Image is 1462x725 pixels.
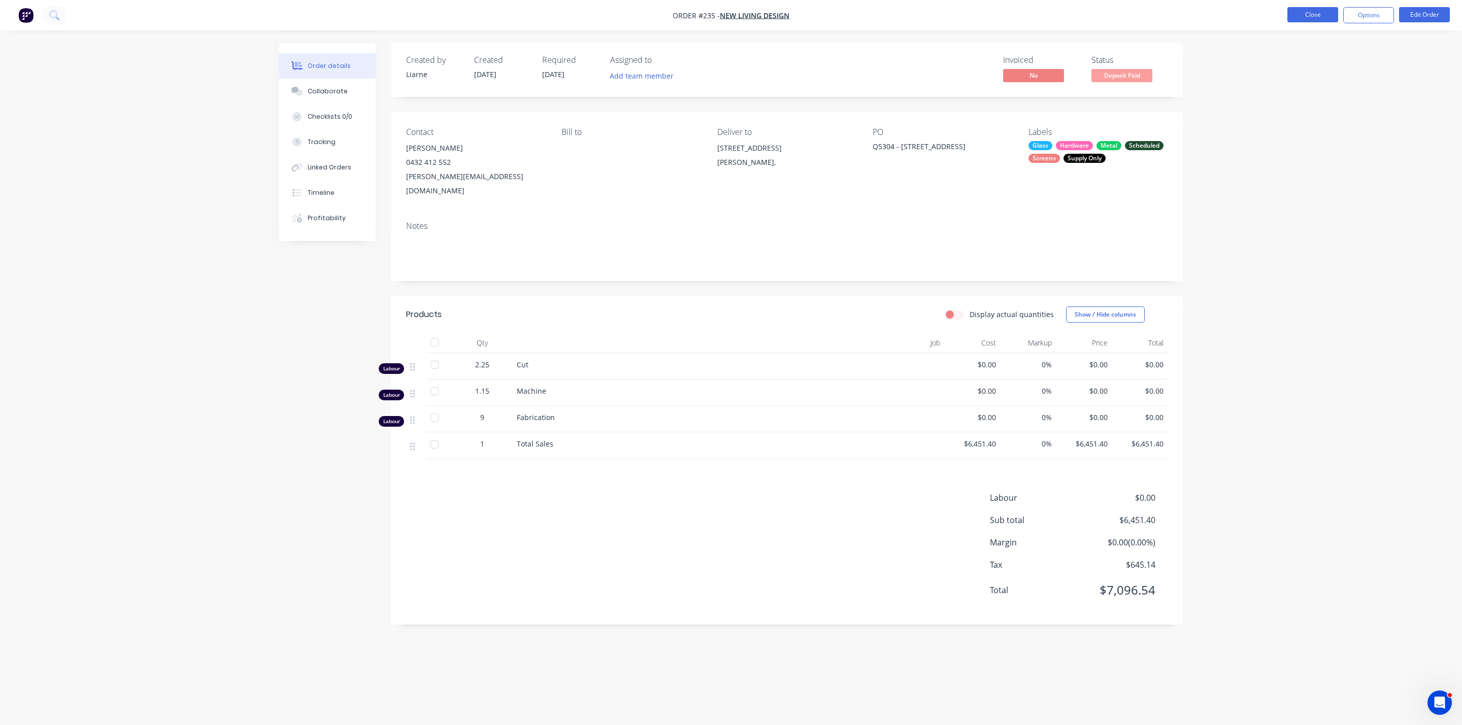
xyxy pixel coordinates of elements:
button: Order details [279,53,376,79]
a: New Living Design [720,11,789,20]
button: Collaborate [279,79,376,104]
div: Total [1112,333,1168,353]
div: Timeline [308,188,335,197]
button: Profitability [279,205,376,231]
span: Margin [990,536,1080,548]
div: Liarne [406,69,462,80]
div: Labels [1028,127,1168,137]
span: [DATE] [474,70,496,79]
span: 2.25 [475,359,489,370]
span: Total [990,584,1080,596]
div: 0432 412 552 [406,155,545,169]
span: Fabrication [517,412,555,422]
span: No [1003,69,1064,82]
div: [PERSON_NAME] [406,141,545,155]
div: [STREET_ADDRESS][PERSON_NAME], [717,141,856,174]
div: Supply Only [1064,154,1106,163]
div: Notes [406,221,1168,231]
span: Deposit Paid [1091,69,1152,82]
span: 0% [1004,412,1052,423]
div: Checklists 0/0 [308,112,352,121]
div: Scheduled [1125,141,1164,150]
span: 1 [480,438,484,449]
span: $0.00 ( 0.00 %) [1080,536,1155,548]
span: Sub total [990,514,1080,526]
button: Tracking [279,129,376,155]
div: Labour [379,363,404,374]
div: Markup [1000,333,1056,353]
span: $0.00 [1060,412,1108,423]
div: Collaborate [308,87,348,96]
div: Linked Orders [308,163,351,172]
span: $645.14 [1080,559,1155,571]
div: [PERSON_NAME], [717,155,856,169]
span: Total Sales [517,439,553,448]
span: 0% [1004,359,1052,370]
button: Linked Orders [279,155,376,180]
span: Tax [990,559,1080,571]
span: 0% [1004,386,1052,396]
div: Bill to [561,127,701,137]
img: Factory [18,8,34,23]
div: Glass [1028,141,1052,150]
span: $0.00 [948,412,996,423]
button: Checklists 0/0 [279,104,376,129]
span: $0.00 [948,386,996,396]
span: $0.00 [1060,359,1108,370]
div: Products [406,308,442,321]
iframe: Intercom live chat [1427,691,1452,715]
div: Job [868,333,944,353]
span: 0% [1004,438,1052,449]
button: Add team member [610,69,679,83]
div: Q5304 - [STREET_ADDRESS] [873,141,1000,155]
div: Invoiced [1003,55,1079,65]
div: Contact [406,127,545,137]
button: Add team member [605,69,679,83]
label: Display actual quantities [970,309,1054,320]
span: $0.00 [948,359,996,370]
button: Deposit Paid [1091,69,1152,84]
span: $6,451.40 [1080,514,1155,526]
div: Status [1091,55,1168,65]
div: Labour [379,416,404,427]
div: Created [474,55,530,65]
span: [DATE] [542,70,564,79]
span: Machine [517,386,546,396]
span: Cut [517,360,528,369]
div: Tracking [308,137,336,147]
div: Metal [1096,141,1121,150]
button: Show / Hide columns [1066,306,1145,323]
span: $7,096.54 [1080,581,1155,599]
span: 9 [480,412,484,423]
div: Price [1056,333,1112,353]
span: $6,451.40 [1116,438,1164,449]
div: Order details [308,61,351,71]
span: $0.00 [1116,386,1164,396]
div: Screens [1028,154,1060,163]
span: 1.15 [475,386,489,396]
div: [STREET_ADDRESS] [717,141,856,155]
div: Profitability [308,214,346,223]
button: Close [1287,7,1338,22]
div: PO [873,127,1012,137]
button: Timeline [279,180,376,205]
span: $0.00 [1080,492,1155,504]
div: Deliver to [717,127,856,137]
span: $0.00 [1116,359,1164,370]
div: Required [542,55,598,65]
div: Hardware [1056,141,1093,150]
div: Labour [379,390,404,400]
span: $0.00 [1116,412,1164,423]
span: $0.00 [1060,386,1108,396]
span: Order #235 - [673,11,720,20]
div: Assigned to [610,55,712,65]
div: Created by [406,55,462,65]
span: $6,451.40 [948,438,996,449]
span: $6,451.40 [1060,438,1108,449]
div: Qty [452,333,513,353]
div: [PERSON_NAME]0432 412 552[PERSON_NAME][EMAIL_ADDRESS][DOMAIN_NAME] [406,141,545,198]
button: Options [1343,7,1394,23]
button: Edit Order [1399,7,1450,22]
div: Cost [944,333,1000,353]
